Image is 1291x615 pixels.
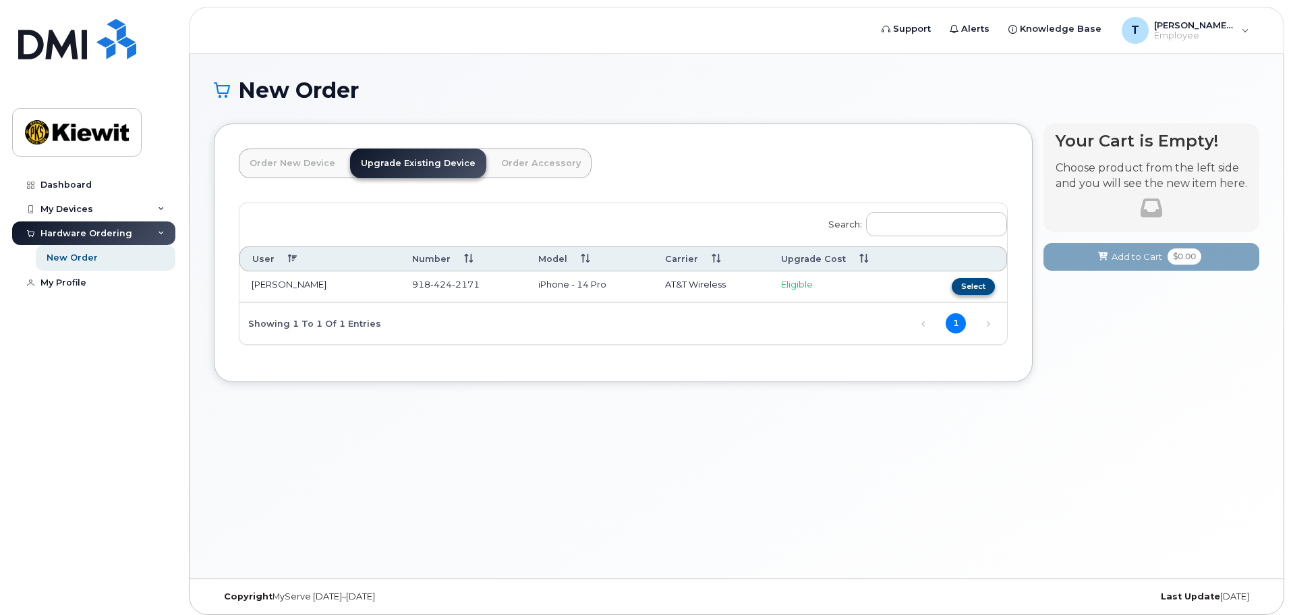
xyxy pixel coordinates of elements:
p: Choose product from the left side and you will see the new item here. [1056,161,1247,192]
div: [DATE] [911,591,1259,602]
input: Search: [866,212,1007,236]
button: Select [952,278,995,295]
span: $0.00 [1168,248,1201,265]
a: 1 [946,313,966,333]
a: Order New Device [239,149,346,178]
a: Upgrade Existing Device [350,149,486,178]
th: User: activate to sort column descending [239,246,400,271]
label: Search: [820,203,1007,241]
th: Carrier: activate to sort column ascending [653,246,769,271]
div: Showing 1 to 1 of 1 entries [239,311,381,334]
a: Order Accessory [490,149,592,178]
th: Upgrade Cost: activate to sort column ascending [769,246,915,271]
td: AT&T Wireless [653,271,769,302]
a: Previous [913,314,934,334]
span: Add to Cart [1112,250,1162,263]
strong: Copyright [224,591,272,601]
span: 918 [412,279,480,290]
td: [PERSON_NAME] [239,271,400,302]
h1: New Order [214,78,1259,102]
th: Model: activate to sort column ascending [526,246,654,271]
span: 424 [430,279,452,290]
h4: Your Cart is Empty! [1056,132,1247,150]
div: MyServe [DATE]–[DATE] [214,591,563,602]
span: Eligible [781,279,813,290]
button: Add to Cart $0.00 [1043,243,1259,271]
strong: Last Update [1161,591,1220,601]
td: iPhone - 14 Pro [526,271,654,302]
span: 2171 [452,279,480,290]
iframe: Messenger Launcher [1232,556,1281,605]
th: Number: activate to sort column ascending [400,246,526,271]
a: Next [978,314,998,334]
